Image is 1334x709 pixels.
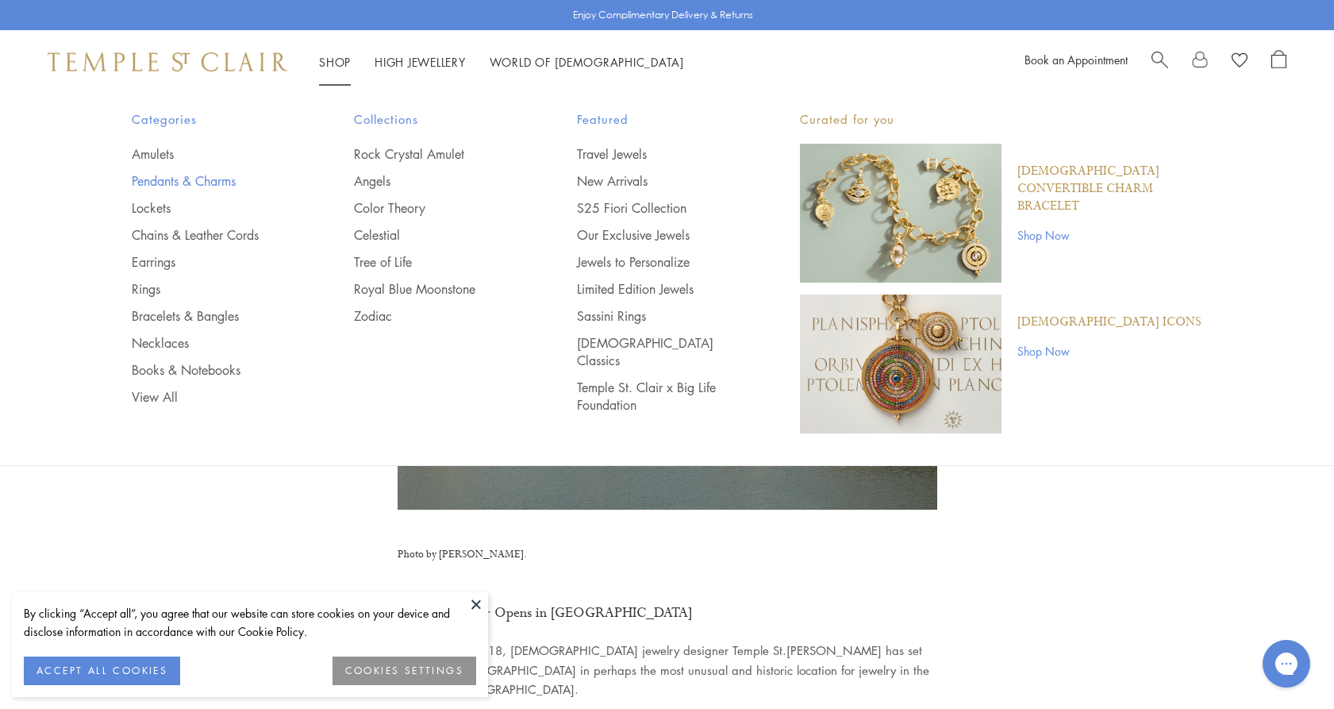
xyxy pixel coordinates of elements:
span: Featured [577,110,736,129]
img: Temple St. Clair [48,52,287,71]
p: As of Summer 2018, [DEMOGRAPHIC_DATA] jewelry designer Temple St.[PERSON_NAME] has set up shop in... [398,641,937,699]
span: Categories [132,110,291,129]
a: Jewels to Personalize [577,253,736,271]
a: Earrings [132,253,291,271]
a: Temple St. Clair x Big Life Foundation [577,379,736,414]
a: [DEMOGRAPHIC_DATA] Icons [1017,314,1201,331]
a: Rings [132,280,291,298]
a: Sassini Rings [577,307,736,325]
a: Shop Now [1017,226,1203,244]
nav: Main navigation [319,52,684,72]
a: [DEMOGRAPHIC_DATA] Classics [577,334,736,369]
a: Chains & Leather Cords [132,226,291,244]
a: Rock Crystal Amulet [354,145,513,163]
a: Angels [354,172,513,190]
a: View All [132,388,291,406]
a: High JewelleryHigh Jewellery [375,54,466,70]
a: Lockets [132,199,291,217]
span: Photo by [PERSON_NAME]. [398,548,527,561]
a: Open Shopping Bag [1271,50,1286,74]
a: Color Theory [354,199,513,217]
a: Zodiac [354,307,513,325]
button: ACCEPT ALL COOKIES [24,657,180,685]
a: View Wishlist [1232,50,1248,74]
a: Bracelets & Bangles [132,307,291,325]
span: Collections [354,110,513,129]
a: Celestial [354,226,513,244]
a: Travel Jewels [577,145,736,163]
a: Shop Now [1017,342,1201,360]
a: Royal Blue Moonstone [354,280,513,298]
p: Curated for you [800,110,1203,129]
a: Book an Appointment [1025,52,1128,67]
a: [DEMOGRAPHIC_DATA] Convertible Charm Bracelet [1017,163,1203,215]
button: COOKIES SETTINGS [333,657,476,685]
a: Tree of Life [354,253,513,271]
p: Enjoy Complimentary Delivery & Returns [573,7,753,23]
a: New Arrivals [577,172,736,190]
iframe: Gorgias live chat messenger [1255,634,1318,693]
a: Necklaces [132,334,291,352]
a: World of [DEMOGRAPHIC_DATA]World of [DEMOGRAPHIC_DATA] [490,54,684,70]
a: Pendants & Charms [132,172,291,190]
a: Books & Notebooks [132,361,291,379]
a: S25 Fiori Collection [577,199,736,217]
a: Our Exclusive Jewels [577,226,736,244]
h2: Temple St. Clair Opens in [GEOGRAPHIC_DATA] [398,600,937,626]
div: By clicking “Accept all”, you agree that our website can store cookies on your device and disclos... [24,604,476,641]
a: Amulets [132,145,291,163]
a: Search [1151,50,1168,74]
a: ShopShop [319,54,351,70]
a: Limited Edition Jewels [577,280,736,298]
